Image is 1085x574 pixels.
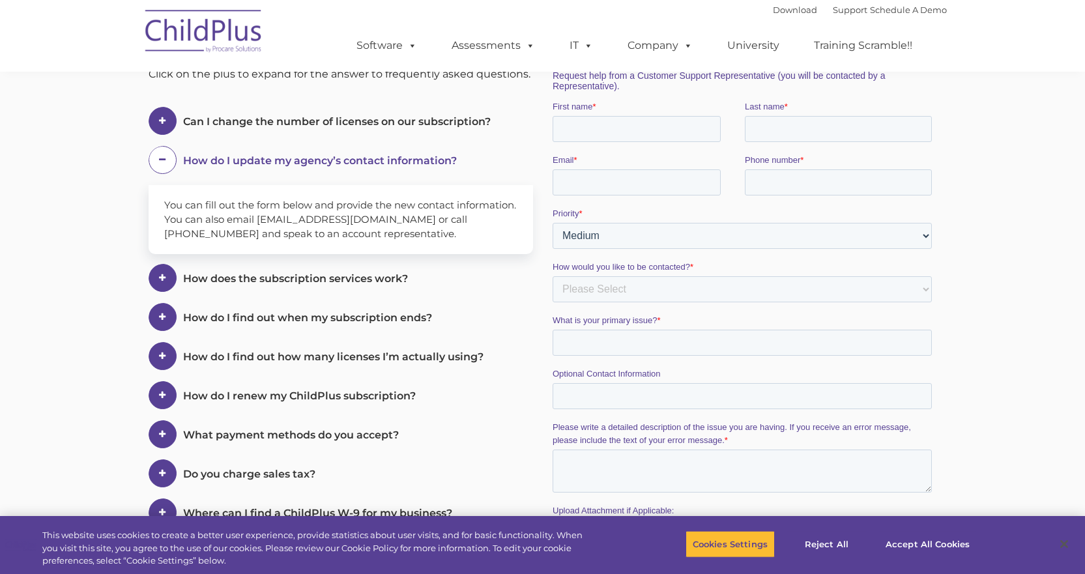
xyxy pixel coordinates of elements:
[183,429,399,441] span: What payment methods do you accept?
[773,5,947,15] font: |
[686,530,775,558] button: Cookies Settings
[183,468,315,480] span: Do you charge sales tax?
[714,33,792,59] a: University
[183,390,416,402] span: How do I renew my ChildPlus subscription?
[139,1,269,66] img: ChildPlus by Procare Solutions
[183,507,452,519] span: Where can I find a ChildPlus W-9 for my business?
[42,529,597,567] div: This website uses cookies to create a better user experience, provide statistics about user visit...
[878,530,977,558] button: Accept All Cookies
[183,272,408,285] span: How does the subscription services work?
[164,199,516,240] span: You can fill out the form below and provide the new contact information. You can also email [EMAI...
[870,5,947,15] a: Schedule A Demo
[149,65,533,84] div: Click on the plus to expand for the answer to frequently asked questions.
[557,33,606,59] a: IT
[183,351,484,363] span: How do I find out how many licenses I’m actually using?
[786,530,867,558] button: Reject All
[833,5,867,15] a: Support
[343,33,430,59] a: Software
[439,33,548,59] a: Assessments
[615,33,706,59] a: Company
[183,311,432,324] span: How do I find out when my subscription ends?
[183,115,491,128] span: Can I change the number of licenses on our subscription?
[801,33,925,59] a: Training Scramble!!
[1050,530,1078,558] button: Close
[183,154,457,167] span: How do I update my agency’s contact information?
[773,5,817,15] a: Download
